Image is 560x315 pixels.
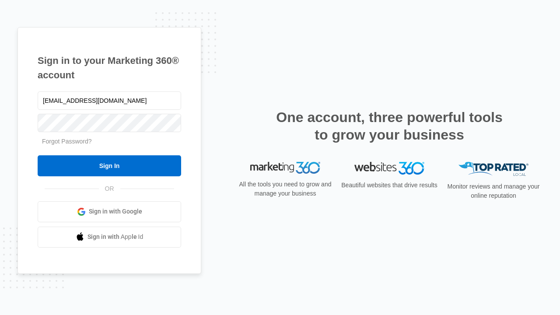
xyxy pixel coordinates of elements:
[42,138,92,145] a: Forgot Password?
[354,162,424,175] img: Websites 360
[38,227,181,248] a: Sign in with Apple Id
[38,155,181,176] input: Sign In
[340,181,438,190] p: Beautiful websites that drive results
[87,232,143,241] span: Sign in with Apple Id
[38,201,181,222] a: Sign in with Google
[250,162,320,174] img: Marketing 360
[458,162,528,176] img: Top Rated Local
[89,207,142,216] span: Sign in with Google
[38,53,181,82] h1: Sign in to your Marketing 360® account
[236,180,334,198] p: All the tools you need to grow and manage your business
[273,108,505,143] h2: One account, three powerful tools to grow your business
[38,91,181,110] input: Email
[99,184,120,193] span: OR
[444,182,542,200] p: Monitor reviews and manage your online reputation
